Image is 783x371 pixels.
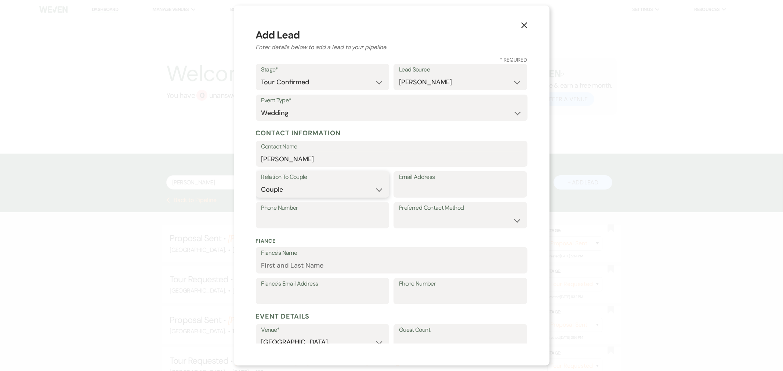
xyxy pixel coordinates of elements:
input: First and Last Name [261,258,522,273]
label: Guest Count [399,325,522,335]
h3: Add Lead [256,27,528,43]
label: Fiance's Name [261,248,522,258]
label: Email Address [399,172,522,183]
label: Venue* [261,325,384,335]
label: Event Type* [261,95,522,106]
h3: * Required [256,56,528,64]
h5: Contact Information [256,128,528,139]
label: Stage* [261,65,384,75]
label: Relation To Couple [261,172,384,183]
label: Preferred Contact Method [399,203,522,213]
h5: Event Details [256,311,528,322]
label: Fiance's Email Address [261,279,384,289]
h2: Enter details below to add a lead to your pipeline. [256,43,528,52]
label: Phone Number [261,203,384,213]
label: Phone Number [399,279,522,289]
input: First and Last Name [261,152,522,166]
label: Lead Source [399,65,522,75]
label: Contact Name [261,142,522,152]
p: Fiance [256,237,528,245]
